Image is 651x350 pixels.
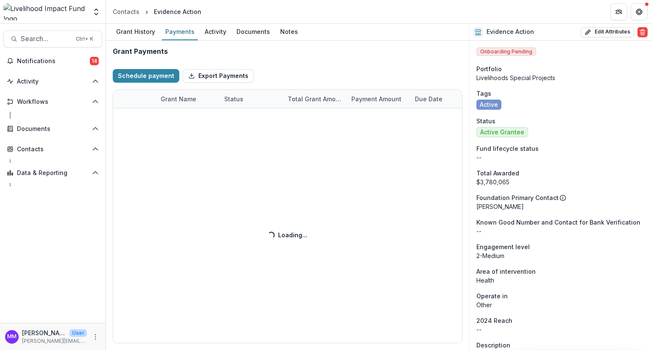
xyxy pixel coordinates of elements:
[22,337,87,345] p: [PERSON_NAME][EMAIL_ADDRESS][DOMAIN_NAME]
[17,58,90,65] span: Notifications
[476,193,559,202] p: Foundation Primary Contact
[70,329,87,337] p: User
[476,300,644,309] p: Other
[17,98,89,106] span: Workflows
[476,341,510,350] span: Description
[74,34,95,44] div: Ctrl + K
[90,332,100,342] button: More
[476,202,644,211] p: [PERSON_NAME]
[637,27,648,37] button: Delete
[154,7,201,16] div: Evidence Action
[480,101,498,108] span: Active
[17,78,89,85] span: Activity
[7,334,17,339] div: Miriam Mwangi
[90,57,99,65] span: 14
[476,89,491,98] span: Tags
[162,25,198,38] div: Payments
[22,328,66,337] p: [PERSON_NAME]
[233,25,273,38] div: Documents
[109,6,205,18] nav: breadcrumb
[476,267,536,276] span: Area of intervention
[277,25,301,38] div: Notes
[21,35,71,43] span: Search...
[476,169,519,178] span: Total Awarded
[113,7,139,16] div: Contacts
[476,227,644,236] p: --
[480,129,524,136] span: Active Grantee
[3,122,102,136] button: Open Documents
[3,3,87,20] img: Livelihood Impact Fund logo
[476,325,644,334] p: --
[476,218,640,227] span: Known Good Number and Contact for Bank Verification
[476,117,495,125] span: Status
[631,3,648,20] button: Get Help
[476,242,530,251] span: Engagement level
[17,125,89,133] span: Documents
[233,24,273,40] a: Documents
[476,73,644,82] p: Livelihoods Special Projects
[610,3,627,20] button: Partners
[90,3,102,20] button: Open entity switcher
[3,31,102,47] button: Search...
[487,28,534,36] h2: Evidence Action
[476,316,512,325] span: 2024 Reach
[476,251,644,260] p: 2-Medium
[476,153,644,162] p: --
[476,178,644,186] div: $3,780,065
[476,292,508,300] span: Operate in
[476,276,644,285] p: Health
[476,144,539,153] span: Fund lifecycle status
[109,6,143,18] a: Contacts
[201,25,230,38] div: Activity
[3,166,102,180] button: Open Data & Reporting
[3,54,102,68] button: Notifications14
[113,47,168,56] h2: Grant Payments
[17,146,89,153] span: Contacts
[162,24,198,40] a: Payments
[113,25,159,38] div: Grant History
[201,24,230,40] a: Activity
[581,27,634,37] button: Edit Attributes
[17,169,89,177] span: Data & Reporting
[476,64,502,73] span: Portfolio
[3,142,102,156] button: Open Contacts
[113,24,159,40] a: Grant History
[3,75,102,88] button: Open Activity
[3,95,102,108] button: Open Workflows
[277,24,301,40] a: Notes
[476,47,536,56] span: Onboarding Pending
